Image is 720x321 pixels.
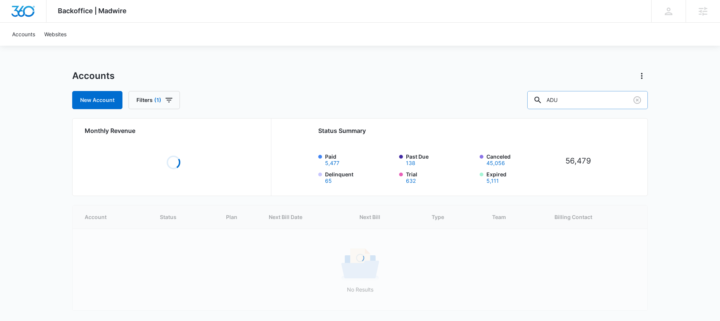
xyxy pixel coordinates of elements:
button: Paid [325,160,339,166]
span: (1) [154,97,161,103]
label: Trial [406,170,475,184]
span: Backoffice | Madwire [58,7,127,15]
button: Past Due [406,160,415,166]
h1: Accounts [72,70,115,82]
button: Expired [486,178,499,184]
button: Delinquent [325,178,332,184]
tspan: 56,479 [565,156,591,165]
label: Expired [486,170,556,184]
input: Search [527,91,648,109]
button: Canceled [486,160,505,166]
label: Canceled [486,153,556,166]
h2: Monthly Revenue [85,126,262,135]
label: Past Due [406,153,475,166]
a: New Account [72,91,122,109]
h2: Status Summary [318,126,598,135]
label: Paid [325,153,395,166]
a: Websites [40,23,71,46]
button: Trial [406,178,416,184]
button: Clear [631,94,643,106]
a: Accounts [8,23,40,46]
button: Actions [636,70,648,82]
label: Delinquent [325,170,395,184]
button: Filters(1) [129,91,180,109]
